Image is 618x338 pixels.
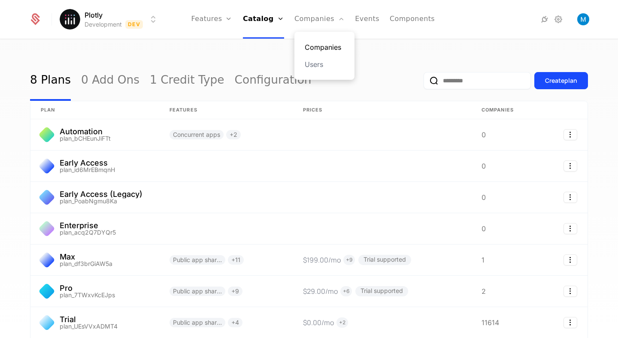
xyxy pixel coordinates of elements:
[81,60,139,101] a: 0 Add Ons
[60,9,80,30] img: Plotly
[563,192,577,203] button: Select action
[159,101,293,119] th: Features
[539,14,550,24] a: Integrations
[305,42,344,52] a: Companies
[563,286,577,297] button: Select action
[577,13,589,25] img: Matthew Brown
[150,60,224,101] a: 1 Credit Type
[553,14,563,24] a: Settings
[62,10,158,29] button: Select environment
[293,101,471,119] th: Prices
[85,10,103,20] span: Plotly
[563,317,577,328] button: Select action
[545,76,577,85] div: Create plan
[471,101,540,119] th: Companies
[30,101,159,119] th: plan
[563,223,577,234] button: Select action
[235,60,312,101] a: Configuration
[534,72,588,89] button: Createplan
[563,254,577,266] button: Select action
[563,129,577,140] button: Select action
[577,13,589,25] button: Open user button
[563,160,577,172] button: Select action
[125,20,143,29] span: Dev
[85,20,122,29] div: Development
[305,59,344,69] a: Users
[30,60,71,101] a: 8 Plans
